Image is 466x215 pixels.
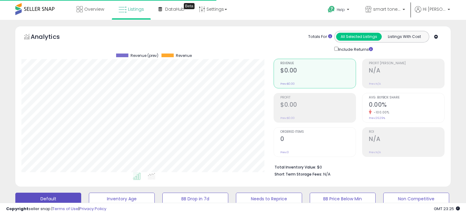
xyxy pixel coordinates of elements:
[15,193,81,205] button: Default
[6,206,106,212] div: seller snap | |
[369,67,444,75] h2: N/A
[31,32,72,43] h5: Analytics
[423,6,446,12] span: Hi [PERSON_NAME]
[373,6,401,12] span: smart toners
[280,116,295,120] small: Prev: $0.00
[52,206,78,212] a: Terms of Use
[336,33,382,41] button: All Selected Listings
[280,62,356,65] span: Revenue
[89,193,155,205] button: Inventory Age
[280,96,356,99] span: Profit
[369,82,381,86] small: Prev: N/A
[369,101,444,109] h2: 0.00%
[369,96,444,99] span: Avg. Buybox Share
[84,6,104,12] span: Overview
[372,110,389,115] small: -100.00%
[280,135,356,144] h2: 0
[275,165,316,170] b: Total Inventory Value:
[308,34,332,40] div: Totals For
[310,193,376,205] button: BB Price Below Min
[131,54,158,58] span: Revenue (prev)
[369,150,381,154] small: Prev: N/A
[128,6,144,12] span: Listings
[280,82,295,86] small: Prev: $0.00
[280,150,289,154] small: Prev: 0
[328,6,335,13] i: Get Help
[280,130,356,134] span: Ordered Items
[369,135,444,144] h2: N/A
[330,46,380,53] div: Include Returns
[323,1,355,20] a: Help
[162,193,228,205] button: BB Drop in 7d
[381,33,427,41] button: Listings With Cost
[415,6,450,20] a: Hi [PERSON_NAME]
[383,193,449,205] button: Non Competitive
[369,116,385,120] small: Prev: 26.29%
[275,163,440,170] li: $0
[280,101,356,109] h2: $0.00
[184,3,195,9] div: Tooltip anchor
[275,172,322,177] b: Short Term Storage Fees:
[176,54,192,58] span: Revenue
[434,206,460,212] span: 2025-10-9 23:25 GMT
[323,171,331,177] span: N/A
[6,206,28,212] strong: Copyright
[280,67,356,75] h2: $0.00
[369,130,444,134] span: ROI
[369,62,444,65] span: Profit [PERSON_NAME]
[236,193,302,205] button: Needs to Reprice
[79,206,106,212] a: Privacy Policy
[165,6,184,12] span: DataHub
[337,7,345,12] span: Help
